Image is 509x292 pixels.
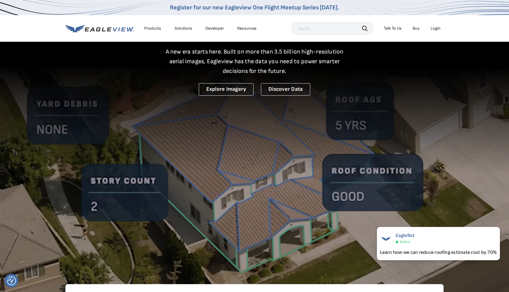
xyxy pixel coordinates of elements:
[7,276,16,285] button: Consent Preferences
[431,26,441,31] div: Login
[261,83,310,96] a: Discover Data
[205,26,224,31] a: Developer
[384,26,402,31] div: Talk To Us
[380,233,392,245] img: EagleBot
[291,22,374,34] input: Search
[144,26,161,31] div: Products
[170,4,339,11] a: Register for our new Eagleview One Flight Meetup Series [DATE].
[396,233,415,238] span: EagleBot
[199,83,254,96] a: Explore Imagery
[175,26,192,31] div: Solutions
[162,47,347,76] p: A new era starts here. Built on more than 3.5 billion high-resolution aerial images, Eagleview ha...
[413,26,420,31] a: Buy
[380,248,497,256] div: Learn how we can reduce roofing estimate cost by 70%
[237,26,257,31] div: Resources
[7,276,16,285] img: Revisit consent button
[400,240,410,244] span: Online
